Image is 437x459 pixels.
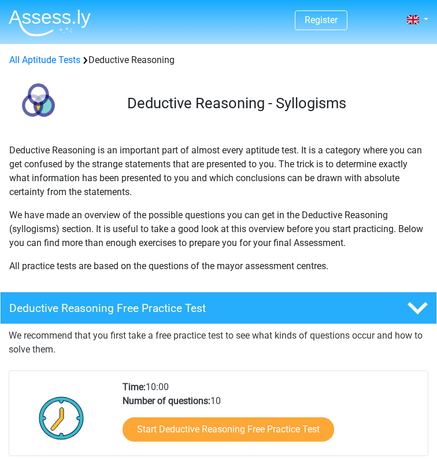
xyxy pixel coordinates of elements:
[9,302,355,315] h4: Deductive Reasoning Free Practice Test
[9,54,80,65] a: All Aptitude Tests
[127,94,419,112] h3: Deductive Reasoning - Syllogisms
[5,53,432,67] div: Deductive Reasoning
[9,259,428,273] p: All practice tests are based on the questions of the mayor assessment centres.
[32,389,91,447] img: Clock
[9,76,67,134] img: deductive reasoning
[123,381,146,392] b: Time:
[9,9,91,36] img: Assessly
[123,417,334,442] a: Start Deductive Reasoning Free Practice Test
[114,380,428,456] div: 10:00 10
[9,208,428,250] p: We have made an overview of the possible questions you can get in the Deductive Reasoning (syllog...
[9,292,428,324] a: Deductive Reasoning Free Practice Test
[123,395,210,406] b: Number of questions:
[9,329,428,357] p: We recommend that you first take a free practice test to see what kinds of questions occur and ho...
[9,144,428,199] p: Deductive Reasoning is an important part of almost every aptitude test. It is a category where yo...
[305,14,338,25] a: Register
